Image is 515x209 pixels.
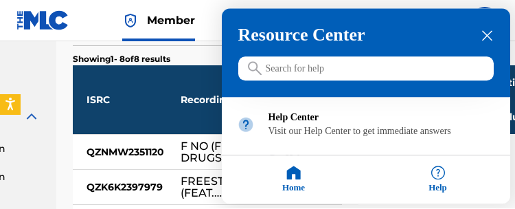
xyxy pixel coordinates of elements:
div: close resource center [481,30,494,43]
input: Search for help [238,57,494,81]
img: module icon [237,116,255,134]
h3: Resource Center [238,25,494,46]
div: Get Help [268,154,480,165]
div: Help [366,156,510,204]
svg: icon [248,62,262,76]
div: Visit our Help Center to get immediate answers [268,126,495,137]
div: Help Center [222,104,510,146]
div: Help Center [268,113,495,124]
div: entering resource center home [222,98,510,159]
div: Get Help [222,146,510,187]
div: Home [222,156,366,204]
div: Resource center home modules [222,98,510,159]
